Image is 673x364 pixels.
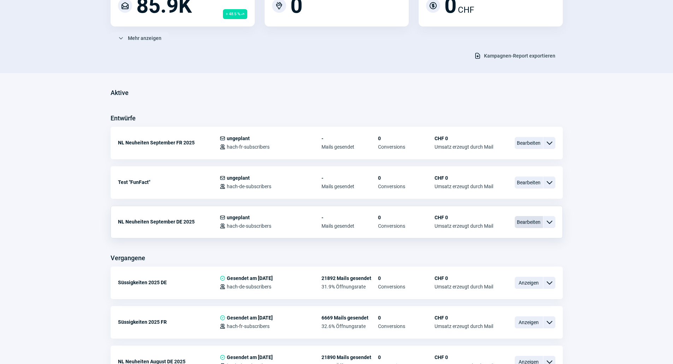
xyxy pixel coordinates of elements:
span: Mails gesendet [321,223,378,229]
span: CHF 0 [435,275,493,281]
span: Bearbeiten [515,216,543,228]
span: hach-de-subscribers [227,284,271,290]
span: Conversions [378,284,435,290]
div: NL Neuheiten September FR 2025 [118,136,220,150]
span: CHF 0 [435,354,493,360]
span: 0 [378,354,435,360]
span: CHF 0 [435,136,493,141]
span: 21892 Mails gesendet [321,275,378,281]
span: CHF [458,4,474,16]
span: Bearbeiten [515,177,543,189]
span: 6669 Mails gesendet [321,315,378,321]
span: Conversions [378,323,435,329]
span: Mehr anzeigen [128,32,161,44]
span: Gesendet am [DATE] [227,315,273,321]
span: 0 [378,175,435,181]
span: Conversions [378,223,435,229]
span: 0 [378,315,435,321]
span: hach-de-subscribers [227,223,271,229]
span: 21890 Mails gesendet [321,354,378,360]
span: Gesendet am [DATE] [227,275,273,281]
button: Kampagnen-Report exportieren [467,50,563,62]
span: 31.9% Öffnungsrate [321,284,378,290]
button: Mehr anzeigen [111,32,169,44]
span: Conversions [378,184,435,189]
h3: Aktive [111,87,129,99]
h3: Entwürfe [111,113,136,124]
span: + 48.5 % [223,9,247,19]
span: 32.6% Öffnungsrate [321,323,378,329]
span: - [321,215,378,220]
span: - [321,175,378,181]
span: hach-fr-subscribers [227,323,270,329]
span: 0 [378,136,435,141]
div: Süssigkeiten 2025 FR [118,315,220,329]
div: Test "FunFact" [118,175,220,189]
span: Umsatz erzeugt durch Mail [435,323,493,329]
span: Mails gesendet [321,184,378,189]
span: CHF 0 [435,315,493,321]
span: Umsatz erzeugt durch Mail [435,284,493,290]
span: Anzeigen [515,316,543,328]
span: Bearbeiten [515,137,543,149]
span: Mails gesendet [321,144,378,150]
span: ungeplant [227,175,250,181]
span: CHF 0 [435,215,493,220]
span: hach-fr-subscribers [227,144,270,150]
span: hach-de-subscribers [227,184,271,189]
span: - [321,136,378,141]
span: ungeplant [227,215,250,220]
span: Umsatz erzeugt durch Mail [435,144,493,150]
span: Umsatz erzeugt durch Mail [435,223,493,229]
span: Conversions [378,144,435,150]
span: Umsatz erzeugt durch Mail [435,184,493,189]
div: Süssigkeiten 2025 DE [118,275,220,290]
span: ungeplant [227,136,250,141]
span: Gesendet am [DATE] [227,354,273,360]
span: Kampagnen-Report exportieren [484,50,555,61]
div: NL Neuheiten September DE 2025 [118,215,220,229]
span: 0 [378,275,435,281]
span: 0 [378,215,435,220]
span: Anzeigen [515,277,543,289]
h3: Vergangene [111,252,145,264]
span: CHF 0 [435,175,493,181]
